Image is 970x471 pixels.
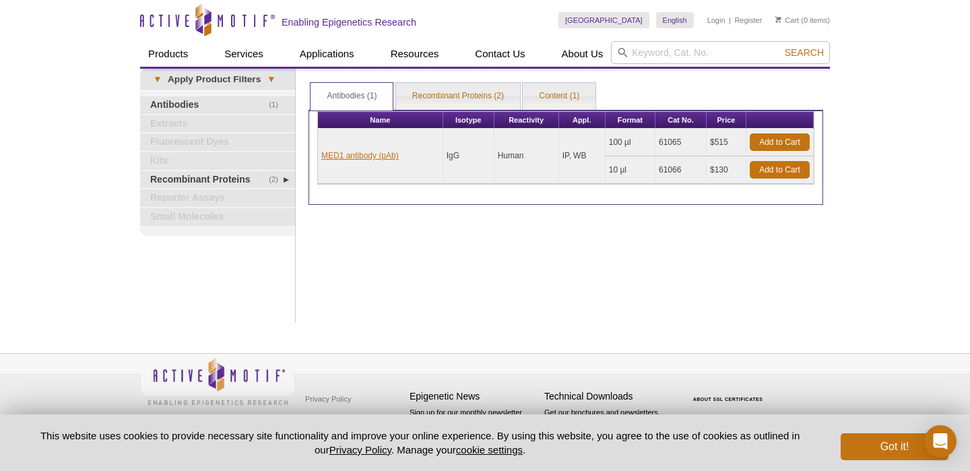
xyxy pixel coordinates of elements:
a: Login [707,15,725,25]
a: Extracts [140,115,295,133]
a: [GEOGRAPHIC_DATA] [558,12,649,28]
button: cookie settings [456,444,523,456]
td: Human [494,129,559,184]
span: Search [785,47,824,58]
td: 10 µl [606,156,655,184]
a: Products [140,41,196,67]
th: Appl. [559,112,606,129]
input: Keyword, Cat. No. [611,41,830,64]
a: ABOUT SSL CERTIFICATES [693,397,763,402]
td: 61065 [655,129,707,156]
p: Get our brochures and newsletters, or request them by mail. [544,407,672,441]
button: Search [781,46,828,59]
td: 100 µl [606,129,655,156]
a: MED1 antibody (pAb) [321,150,399,162]
p: This website uses cookies to provide necessary site functionality and improve your online experie... [22,429,818,457]
a: Resources [383,41,447,67]
span: ▾ [261,73,282,86]
li: | [729,12,731,28]
a: Small Molecules [140,208,295,226]
p: Sign up for our monthly newsletter highlighting recent publications in the field of epigenetics. [410,407,538,453]
a: Reporter Assays [140,189,295,207]
span: (1) [269,96,286,114]
td: 61066 [655,156,707,184]
th: Reactivity [494,112,559,129]
a: Services [216,41,271,67]
a: English [656,12,694,28]
span: ▾ [147,73,168,86]
a: About Us [554,41,612,67]
h2: Enabling Epigenetics Research [282,16,416,28]
a: Content (1) [523,83,595,110]
a: (1)Antibodies [140,96,295,114]
a: ▾Apply Product Filters▾ [140,69,295,90]
span: (2) [269,171,286,189]
a: Privacy Policy [302,389,354,409]
th: Price [707,112,746,129]
a: Add to Cart [750,161,810,179]
h4: Technical Downloads [544,391,672,402]
a: Kits [140,152,295,170]
a: Applications [292,41,362,67]
img: Your Cart [775,16,781,23]
td: $515 [707,129,746,156]
table: Click to Verify - This site chose Symantec SSL for secure e-commerce and confidential communicati... [679,377,780,407]
td: $130 [707,156,746,184]
h4: Epigenetic News [410,391,538,402]
a: Antibodies (1) [311,83,393,110]
a: Privacy Policy [329,444,391,456]
a: Terms & Conditions [302,409,373,429]
a: Contact Us [467,41,533,67]
th: Name [318,112,443,129]
th: Format [606,112,655,129]
li: (0 items) [775,12,830,28]
a: Fluorescent Dyes [140,133,295,151]
th: Isotype [443,112,494,129]
td: IgG [443,129,494,184]
button: Got it! [841,433,948,460]
td: IP, WB [559,129,606,184]
img: Active Motif, [140,354,295,408]
a: Add to Cart [750,133,810,151]
a: (2)Recombinant Proteins [140,171,295,189]
a: Register [734,15,762,25]
th: Cat No. [655,112,707,129]
a: Cart [775,15,799,25]
div: Open Intercom Messenger [924,425,957,458]
a: Recombinant Proteins (2) [396,83,520,110]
